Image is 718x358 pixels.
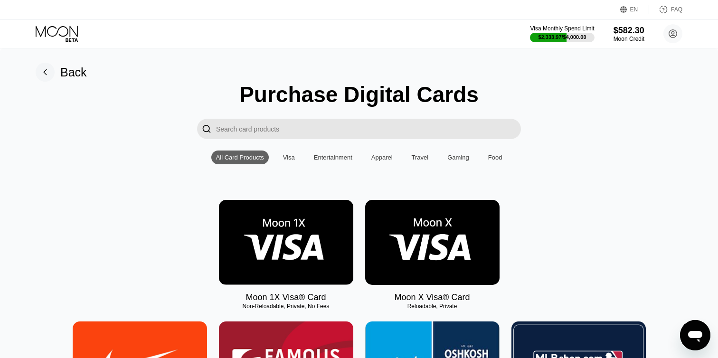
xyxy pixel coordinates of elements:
[239,82,479,107] div: Purchase Digital Cards
[671,6,682,13] div: FAQ
[219,303,353,310] div: Non-Reloadable, Private, No Fees
[283,154,295,161] div: Visa
[60,66,87,79] div: Back
[36,63,87,82] div: Back
[365,303,500,310] div: Reloadable, Private
[216,119,521,139] input: Search card products
[443,151,474,164] div: Gaming
[630,6,638,13] div: EN
[530,25,594,42] div: Visa Monthly Spend Limit$2,333.97/$4,000.00
[246,292,326,302] div: Moon 1X Visa® Card
[197,119,216,139] div: 
[483,151,507,164] div: Food
[488,154,502,161] div: Food
[216,154,264,161] div: All Card Products
[680,320,710,350] iframe: Кнопка, открывающая окно обмена сообщениями; идет разговор
[314,154,352,161] div: Entertainment
[278,151,300,164] div: Visa
[202,123,211,134] div: 
[394,292,470,302] div: Moon X Visa® Card
[367,151,397,164] div: Apparel
[211,151,269,164] div: All Card Products
[649,5,682,14] div: FAQ
[407,151,434,164] div: Travel
[614,26,644,42] div: $582.30Moon Credit
[538,34,586,40] div: $2,333.97 / $4,000.00
[309,151,357,164] div: Entertainment
[614,36,644,42] div: Moon Credit
[412,154,429,161] div: Travel
[620,5,649,14] div: EN
[614,26,644,36] div: $582.30
[371,154,393,161] div: Apparel
[447,154,469,161] div: Gaming
[530,25,594,32] div: Visa Monthly Spend Limit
